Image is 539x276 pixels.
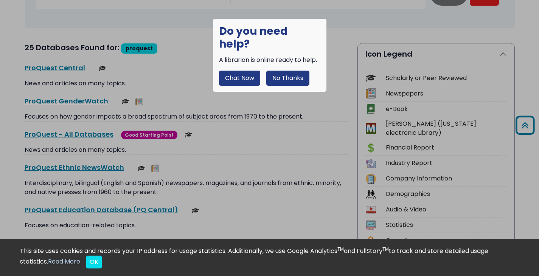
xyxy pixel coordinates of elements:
[219,25,320,50] h1: Do you need help?
[48,257,80,266] a: Read More
[86,256,102,268] button: Close
[337,246,344,252] sup: TM
[266,71,309,86] button: No Thanks
[219,71,260,86] button: Chat Now
[219,56,320,65] div: A librarian is online ready to help.
[382,246,389,252] sup: TM
[20,247,519,268] div: This site uses cookies and records your IP address for usage statistics. Additionally, we use Goo...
